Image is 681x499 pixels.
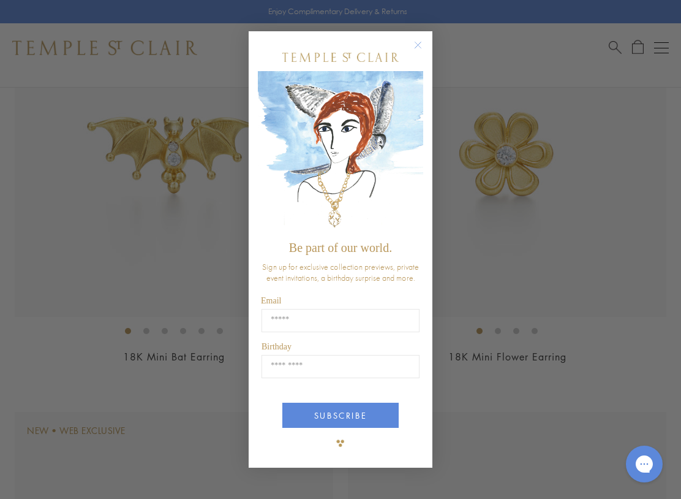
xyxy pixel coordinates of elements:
input: Email [261,309,420,332]
img: c4a9eb12-d91a-4d4a-8ee0-386386f4f338.jpeg [258,71,423,235]
button: SUBSCRIBE [282,403,399,428]
img: TSC [328,431,353,455]
img: Temple St. Clair [282,53,399,62]
span: Sign up for exclusive collection previews, private event invitations, a birthday surprise and more. [262,261,419,283]
iframe: Gorgias live chat messenger [620,441,669,487]
span: Birthday [261,342,292,351]
span: Email [261,296,281,305]
span: Be part of our world. [289,241,392,254]
button: Close dialog [416,44,432,59]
